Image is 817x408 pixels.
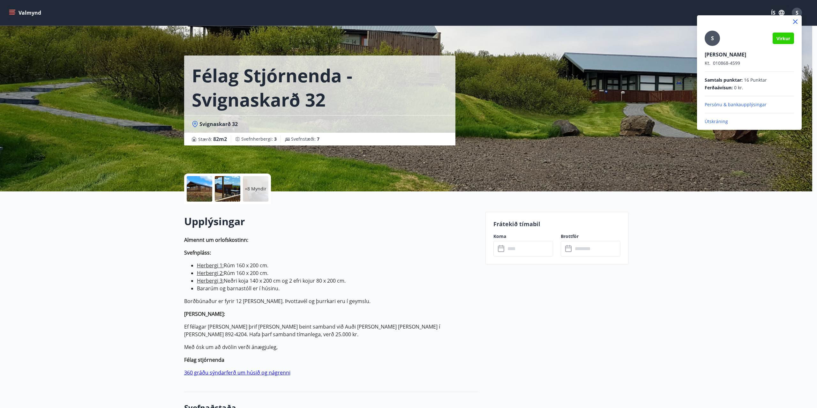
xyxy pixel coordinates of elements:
[744,77,767,83] span: 16 Punktar
[705,101,794,108] p: Persónu & bankaupplýsingar
[705,77,743,83] span: Samtals punktar :
[776,35,790,41] span: Virkur
[705,60,794,66] p: 010868-4599
[705,60,710,66] span: Kt.
[711,35,714,42] span: S
[734,85,743,91] span: 0 kr.
[705,118,794,125] p: Útskráning
[705,85,733,91] span: Ferðaávísun :
[705,51,794,58] p: [PERSON_NAME]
